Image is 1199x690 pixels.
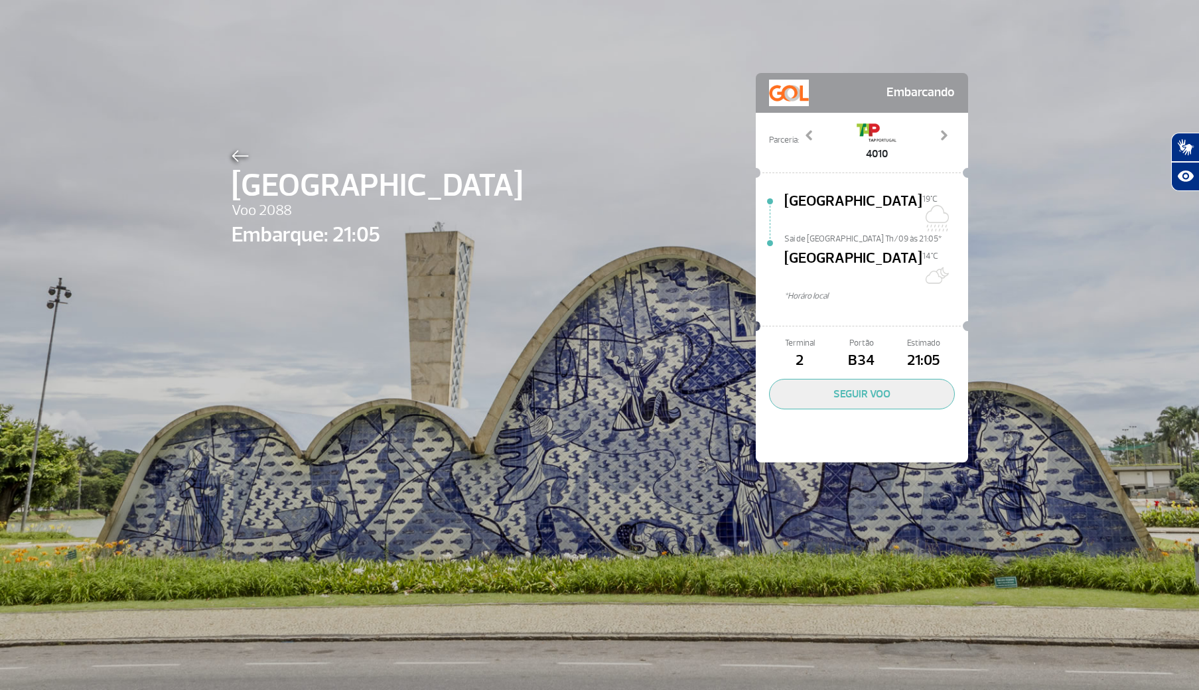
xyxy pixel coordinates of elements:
[857,146,896,162] span: 4010
[831,337,892,350] span: Portão
[232,200,523,222] span: Voo 2088
[1171,133,1199,162] button: Abrir tradutor de língua de sinais.
[784,290,968,303] span: *Horáro local
[1171,133,1199,191] div: Plugin de acessibilidade da Hand Talk.
[892,337,954,350] span: Estimado
[769,379,955,409] button: SEGUIR VOO
[784,247,922,290] span: [GEOGRAPHIC_DATA]
[886,80,955,106] span: Embarcando
[232,162,523,210] span: [GEOGRAPHIC_DATA]
[892,350,954,372] span: 21:05
[769,350,831,372] span: 2
[1171,162,1199,191] button: Abrir recursos assistivos.
[922,194,938,204] span: 19°C
[769,134,799,147] span: Parceria:
[922,262,949,289] img: Muitas nuvens
[769,337,831,350] span: Terminal
[784,190,922,233] span: [GEOGRAPHIC_DATA]
[232,219,523,251] span: Embarque: 21:05
[784,233,968,242] span: Sai de [GEOGRAPHIC_DATA] Th/09 às 21:05*
[922,251,938,261] span: 14°C
[831,350,892,372] span: B34
[922,205,949,232] img: Nublado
